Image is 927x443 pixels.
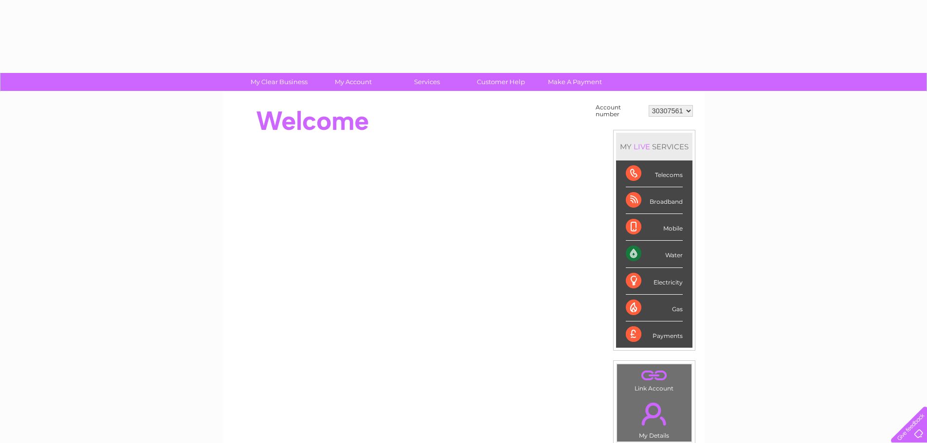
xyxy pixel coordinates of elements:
div: Broadband [626,187,683,214]
div: MY SERVICES [616,133,692,160]
a: Customer Help [461,73,541,91]
a: Make A Payment [535,73,615,91]
a: Services [387,73,467,91]
div: Mobile [626,214,683,241]
div: LIVE [632,142,652,151]
div: Payments [626,321,683,348]
td: Link Account [617,364,692,394]
a: . [619,367,689,384]
a: My Account [313,73,393,91]
a: My Clear Business [239,73,319,91]
div: Electricity [626,268,683,295]
a: . [619,397,689,431]
div: Telecoms [626,160,683,187]
div: Water [626,241,683,267]
div: Gas [626,295,683,321]
td: My Details [617,394,692,442]
td: Account number [593,102,646,120]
